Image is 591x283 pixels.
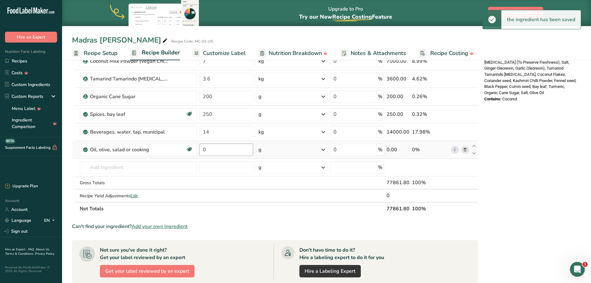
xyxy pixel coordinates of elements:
[90,111,168,118] div: Spices, bay leaf
[387,75,410,83] div: 3600.00
[387,146,410,153] div: 0.00
[451,146,459,154] a: i
[258,93,262,100] div: g
[430,49,468,57] span: Recipe Costing
[570,262,585,277] iframe: Intercom live chat
[412,57,449,65] div: 8.99%
[412,75,449,83] div: 4.62%
[387,57,410,65] div: 7000.00
[5,266,57,273] div: Powered By FoodLabelMaker © 2025 All Rights Reserved
[100,246,185,261] div: Not sure you've done it right? Get your label reviewed by an expert
[5,139,15,144] div: BETA
[171,39,213,44] div: Recipe Code: MC-01-US
[5,183,38,189] div: Upgrade Plan
[299,246,384,261] div: Don't have time to do it? Hire a labeling expert to do it for you
[130,46,180,61] a: Recipe Builder
[412,93,449,100] div: 0.26%
[258,164,262,171] div: g
[387,179,410,186] div: 77861.80
[269,49,322,57] span: Nutrition Breakdown
[387,192,410,199] div: 0
[72,34,169,46] div: Madras [PERSON_NAME]
[5,215,31,226] a: Language
[192,46,246,60] a: Customize Label
[412,146,449,153] div: 0%
[351,49,406,57] span: Notes & Attachments
[412,128,449,136] div: 17.98%
[132,223,188,230] span: Add your own ingredient
[5,247,49,256] a: About Us .
[44,217,57,224] div: EN
[28,247,36,252] a: FAQ .
[419,46,474,60] a: Recipe Costing
[299,265,361,277] a: Hire a Labeling Expert
[78,202,385,215] th: Net Totals
[84,49,118,57] span: Recipe Setup
[258,111,262,118] div: g
[299,0,392,26] div: Upgrade to Pro
[80,193,197,199] div: Recipe Yield Adjustments
[258,75,264,83] div: kg
[488,7,543,19] button: Upgrade to Pro
[411,202,450,215] th: 100%
[100,265,195,277] button: Get your label reviewed by an expert
[90,128,168,136] div: Beverages, water, tap, municipal
[105,267,189,275] span: Get your label reviewed by an expert
[90,146,168,153] div: Oil, olive, salad or cooking
[583,262,588,267] span: 1
[498,9,533,17] span: Upgrade to Pro
[80,180,197,186] div: Gross Totals
[72,223,478,230] div: Can't find your ingredient?
[412,111,449,118] div: 0.32%
[501,10,581,29] div: the ingredient has been saved
[203,49,246,57] span: Customize Label
[258,128,264,136] div: kg
[387,111,410,118] div: 250.00
[299,13,392,21] span: Try our New Feature
[5,32,57,43] button: Hire an Expert
[484,97,501,101] span: Contains:
[142,48,180,57] span: Recipe Builder
[80,161,197,174] input: Add Ingredient
[5,252,35,256] a: Terms & Conditions .
[5,247,27,252] a: Hire an Expert .
[258,57,264,65] div: kg
[35,252,54,256] a: Privacy Policy
[502,97,517,101] span: Coconut
[387,93,410,100] div: 200.00
[72,46,118,60] a: Recipe Setup
[387,128,410,136] div: 14000.00
[412,179,449,186] div: 100%
[90,57,168,65] div: Coconut Milk Powder (Vegan China)
[340,46,406,60] a: Notes & Attachments
[90,75,168,83] div: Tamarind Tamarindo [MEDICAL_DATA]
[332,13,372,21] span: Recipe Costing
[90,93,168,100] div: Organic Cane Sugar
[130,193,138,199] span: Edit
[258,146,262,153] div: g
[258,46,328,60] a: Nutrition Breakdown
[5,93,43,100] div: Custom Reports
[385,202,411,215] th: 77861.80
